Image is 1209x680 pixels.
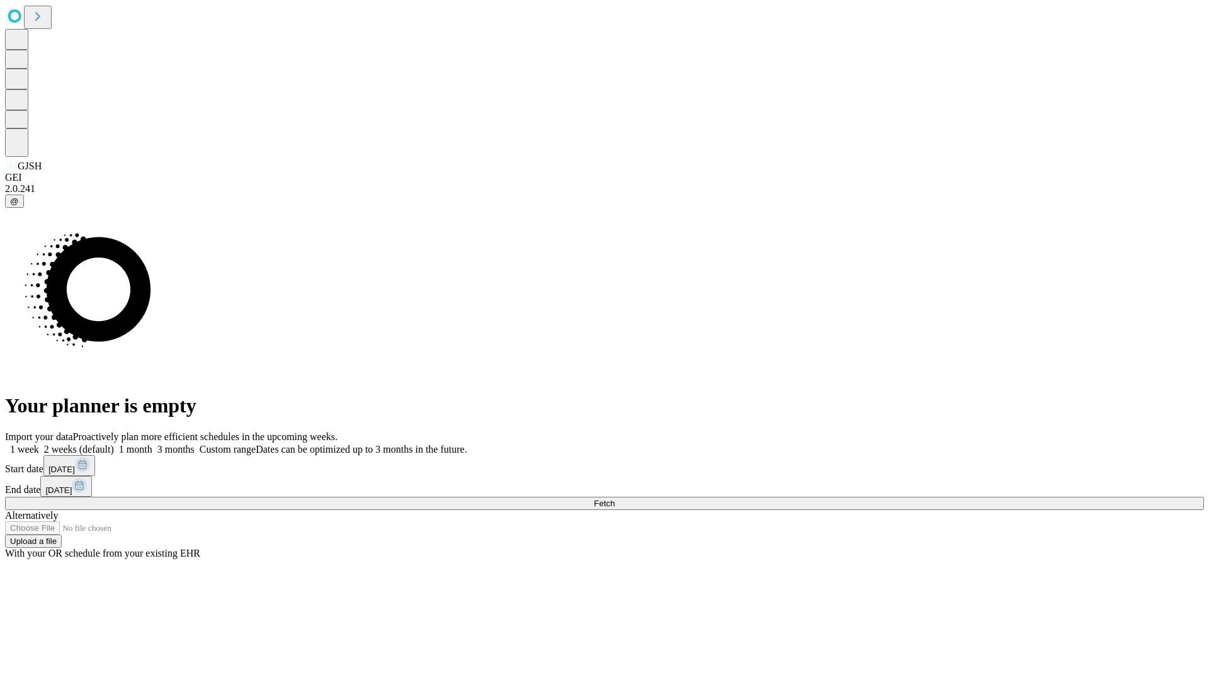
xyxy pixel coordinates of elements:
span: @ [10,196,19,206]
div: 2.0.241 [5,183,1204,195]
span: 3 months [157,444,195,455]
span: [DATE] [48,465,75,474]
button: @ [5,195,24,208]
span: Dates can be optimized up to 3 months in the future. [256,444,467,455]
span: GJSH [18,161,42,171]
span: Alternatively [5,510,58,521]
span: 1 week [10,444,39,455]
button: [DATE] [40,476,92,497]
span: Import your data [5,431,73,442]
span: Proactively plan more efficient schedules in the upcoming weeks. [73,431,338,442]
button: Fetch [5,497,1204,510]
span: Custom range [200,444,256,455]
button: [DATE] [43,455,95,476]
div: GEI [5,172,1204,183]
div: End date [5,476,1204,497]
span: Fetch [594,499,615,508]
span: [DATE] [45,485,72,495]
div: Start date [5,455,1204,476]
button: Upload a file [5,535,62,548]
span: 2 weeks (default) [44,444,114,455]
h1: Your planner is empty [5,394,1204,417]
span: With your OR schedule from your existing EHR [5,548,200,558]
span: 1 month [119,444,152,455]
